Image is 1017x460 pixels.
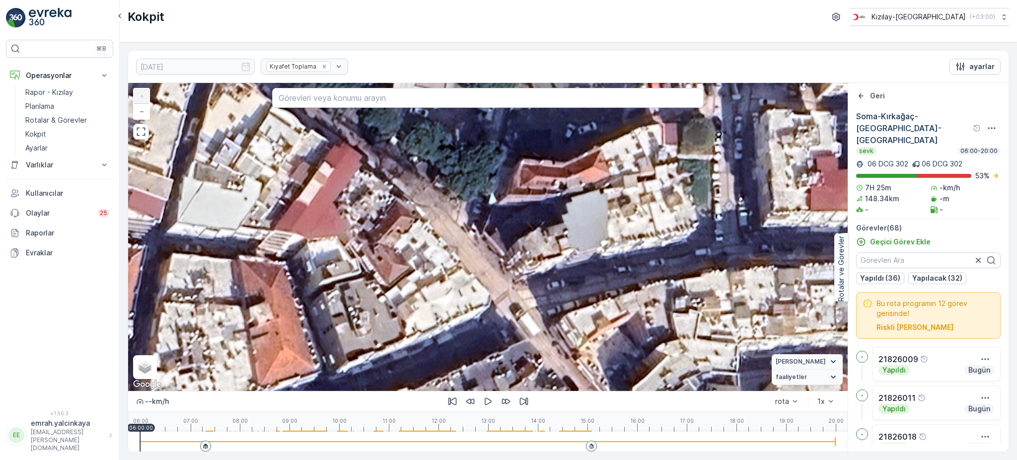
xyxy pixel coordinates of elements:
p: - [861,391,864,399]
button: EEemrah.yalcinkaya[EMAIL_ADDRESS][PERSON_NAME][DOMAIN_NAME] [6,418,113,452]
p: 148.34km [865,194,899,204]
p: [EMAIL_ADDRESS][PERSON_NAME][DOMAIN_NAME] [31,428,104,452]
span: − [140,107,145,115]
p: 09:00 [282,418,297,424]
p: -m [940,194,949,204]
button: Kızılay-[GEOGRAPHIC_DATA](+03:00) [850,8,1009,26]
p: 7H 25m [865,183,891,193]
p: Geçici Görev Ekle [870,237,931,247]
p: Operasyonlar [26,71,93,80]
img: Google [131,378,163,391]
p: 15:00 [581,418,594,424]
p: ⌘B [96,45,106,53]
p: Rapor - Kızılay [25,87,73,97]
p: Yapıldı [881,404,907,414]
div: Yardım Araç İkonu [918,394,926,402]
p: 19:00 [779,418,794,424]
p: Ayarlar [25,143,48,153]
span: [PERSON_NAME] [776,358,826,366]
p: Varlıklar [26,160,93,170]
p: Rotalar ve Görevler [836,236,846,302]
p: 18:00 [729,418,744,424]
img: logo [6,8,26,28]
p: -km/h [940,183,960,193]
div: Yardım Araç İkonu [919,433,927,441]
a: Yakınlaştır [134,89,149,104]
span: v 1.50.3 [6,410,113,416]
span: faaliyetler [776,373,807,381]
p: 10:00 [332,418,347,424]
p: Olaylar [26,208,92,218]
p: Soma-Kırkağaç-[GEOGRAPHIC_DATA]-[GEOGRAPHIC_DATA] [856,110,971,146]
p: 17:00 [680,418,694,424]
p: Kullanıcılar [26,188,109,198]
a: Geri [856,91,885,101]
button: Operasyonlar [6,66,113,85]
p: Yapılacak (32) [912,273,962,283]
p: 21826009 [878,353,918,365]
p: Yapıldı (36) [860,273,900,283]
p: Geri [870,91,885,101]
p: 13:00 [481,418,495,424]
p: 07:00 [183,418,198,424]
a: Evraklar [6,243,113,263]
p: 25 [100,209,107,217]
p: 21826011 [878,392,916,404]
p: 53 % [975,171,990,181]
p: Bugün [967,404,991,414]
button: ayarlar [949,59,1001,75]
a: Raporlar [6,223,113,243]
p: Evraklar [26,248,109,258]
div: Yardım Araç İkonu [920,355,928,363]
input: dd/mm/yyyy [136,59,255,75]
p: ( +03:00 ) [970,13,995,21]
p: 06 DCG 302 [922,159,962,169]
p: Raporlar [26,228,109,238]
button: Yapıldı (36) [856,272,904,284]
input: Görevleri veya konumu arayın [272,88,704,108]
a: Olaylar25 [6,203,113,223]
span: Bu rota programın 12 görev gerisinde! [876,299,994,318]
p: Rotalar & Görevler [25,115,87,125]
p: Görevler ( 68 ) [856,223,1001,233]
p: 06:00:00 [129,425,153,431]
a: Geçici Görev Ekle [856,237,931,247]
p: Bugün [967,365,991,375]
p: 20:00 [828,418,844,424]
summary: [PERSON_NAME] [772,354,843,370]
div: 1x [817,397,825,405]
p: - [865,205,869,215]
p: Kızılay-[GEOGRAPHIC_DATA] [872,12,966,22]
p: Yapıldı [881,443,907,453]
p: 14:00 [531,418,545,424]
p: Bugün [967,443,991,453]
a: Uzaklaştır [134,104,149,119]
p: - [861,353,864,361]
p: Planlama [25,101,54,111]
img: logo_light-DOdMpM7g.png [29,8,72,28]
div: EE [8,427,24,443]
p: ayarlar [969,62,995,72]
p: emrah.yalcinkaya [31,418,104,428]
div: Yardım Araç İkonu [973,124,981,132]
p: 06:00 [133,418,148,424]
p: 16:00 [630,418,645,424]
p: 08:00 [232,418,248,424]
button: Varlıklar [6,155,113,175]
a: Kokpit [21,127,113,141]
p: 06:00-20:00 [959,147,999,155]
p: - [861,430,864,438]
p: -- km/h [145,396,169,406]
p: 21826018 [878,431,917,443]
a: Ayarlar [21,141,113,155]
a: Kullanıcılar [6,183,113,203]
p: Kokpit [25,129,46,139]
button: Riskli Görevleri Seçin [876,322,953,332]
p: Yapıldı [881,365,907,375]
p: 11:00 [382,418,396,424]
p: - [940,205,943,215]
a: Planlama [21,99,113,113]
a: Rotalar & Görevler [21,113,113,127]
p: sevk [858,147,874,155]
p: 06 DCG 302 [866,159,908,169]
